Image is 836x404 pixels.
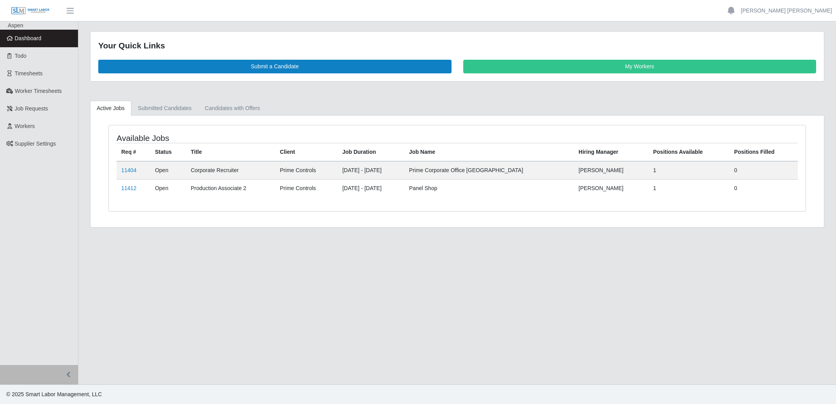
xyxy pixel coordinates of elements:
td: [DATE] - [DATE] [338,179,404,197]
td: Open [150,161,186,180]
th: Job Duration [338,143,404,161]
th: Title [186,143,275,161]
td: [PERSON_NAME] [574,179,648,197]
th: Req # [117,143,150,161]
a: 11412 [121,185,136,191]
a: Submitted Candidates [131,101,198,116]
td: 1 [648,179,730,197]
h4: Available Jobs [117,133,393,143]
div: Your Quick Links [98,39,816,52]
th: Positions Filled [730,143,798,161]
td: 0 [730,161,798,180]
td: Panel Shop [404,179,574,197]
td: Production Associate 2 [186,179,275,197]
td: Prime Corporate Office [GEOGRAPHIC_DATA] [404,161,574,180]
th: Client [275,143,338,161]
span: Workers [15,123,35,129]
span: Todo [15,53,27,59]
td: Corporate Recruiter [186,161,275,180]
th: Positions Available [648,143,730,161]
span: Timesheets [15,70,43,77]
a: Candidates with Offers [198,101,266,116]
td: [PERSON_NAME] [574,161,648,180]
td: 1 [648,161,730,180]
th: Status [150,143,186,161]
a: Submit a Candidate [98,60,452,73]
span: Supplier Settings [15,141,56,147]
th: Hiring Manager [574,143,648,161]
td: 0 [730,179,798,197]
span: Job Requests [15,105,48,112]
a: Active Jobs [90,101,131,116]
a: 11404 [121,167,136,173]
span: Aspen [8,22,23,28]
a: My Workers [463,60,817,73]
span: © 2025 Smart Labor Management, LLC [6,391,102,397]
td: Prime Controls [275,161,338,180]
span: Dashboard [15,35,42,41]
span: Worker Timesheets [15,88,62,94]
a: [PERSON_NAME] [PERSON_NAME] [741,7,832,15]
td: Prime Controls [275,179,338,197]
th: Job Name [404,143,574,161]
td: Open [150,179,186,197]
img: SLM Logo [11,7,50,15]
td: [DATE] - [DATE] [338,161,404,180]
